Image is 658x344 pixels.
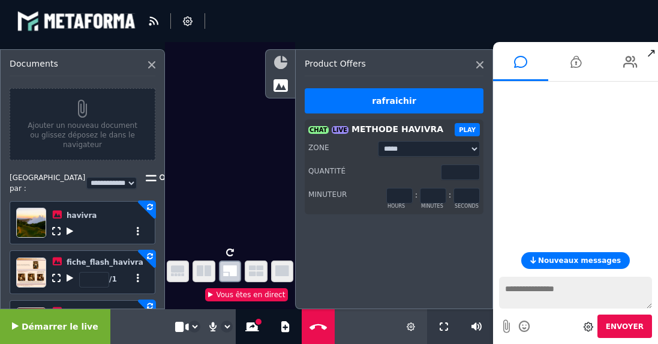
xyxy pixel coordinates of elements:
[308,164,345,175] label: Quantité
[10,59,125,68] h3: Documents
[308,140,329,152] label: Zone
[305,88,483,113] div: rafraichir
[22,322,98,331] span: Démarrer le live
[67,227,73,235] button: Ajouter à la vidéo
[16,258,46,288] img: slide-0000.png
[455,123,480,136] button: PLAY
[308,123,443,136] h3: METHODE HAVIVRA
[205,288,289,301] div: Vous êtes en direct
[16,208,46,238] img: tn.png
[134,227,142,235] button: Plus
[455,199,481,211] label: seconds
[67,211,97,220] span: havivra
[308,126,329,134] span: CHAT
[146,172,157,201] i: Personnalisé
[160,172,167,201] i: Recherche
[597,315,652,338] button: Envoyer
[67,274,73,282] button: Ajouter à la vidéo
[415,191,417,199] span: :
[52,227,61,235] button: Ajouter en plein écran
[387,199,421,211] label: hours
[10,88,155,160] button: Ajouter un nouveau document ou glissez déposez le dans le navigateur
[52,274,61,282] button: Ajouter en plein écran
[134,274,142,282] button: Plus
[538,256,621,265] span: Nouveaux messages
[644,42,658,64] span: ↗
[308,187,347,199] label: Minuteur
[67,308,202,316] span: slides_presentation_masterclass_
[606,322,644,331] span: Envoyer
[449,191,451,199] span: :
[305,59,453,68] h3: Product offers
[10,172,85,194] span: [GEOGRAPHIC_DATA] par :
[16,307,46,337] img: slide-0000.png
[521,252,630,269] button: Nouveaux messages
[79,272,117,288] div: / 1
[67,258,143,267] span: fiche_flash_havivra
[421,199,455,211] label: minutes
